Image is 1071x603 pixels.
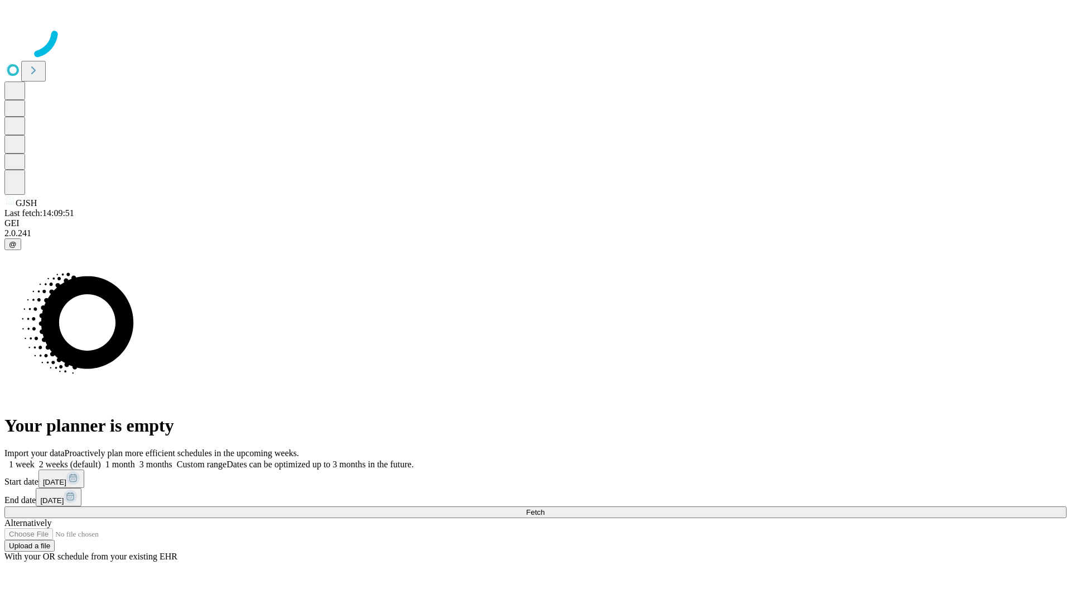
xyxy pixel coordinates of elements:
[4,218,1067,228] div: GEI
[43,478,66,486] span: [DATE]
[4,228,1067,238] div: 2.0.241
[4,238,21,250] button: @
[139,460,172,469] span: 3 months
[4,415,1067,436] h1: Your planner is empty
[4,470,1067,488] div: Start date
[105,460,135,469] span: 1 month
[38,470,84,488] button: [DATE]
[177,460,226,469] span: Custom range
[4,518,51,528] span: Alternatively
[9,240,17,248] span: @
[4,506,1067,518] button: Fetch
[4,208,74,218] span: Last fetch: 14:09:51
[4,488,1067,506] div: End date
[36,488,81,506] button: [DATE]
[226,460,413,469] span: Dates can be optimized up to 3 months in the future.
[4,552,177,561] span: With your OR schedule from your existing EHR
[16,198,37,208] span: GJSH
[4,448,65,458] span: Import your data
[39,460,101,469] span: 2 weeks (default)
[40,496,64,505] span: [DATE]
[526,508,544,516] span: Fetch
[4,540,55,552] button: Upload a file
[9,460,35,469] span: 1 week
[65,448,299,458] span: Proactively plan more efficient schedules in the upcoming weeks.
